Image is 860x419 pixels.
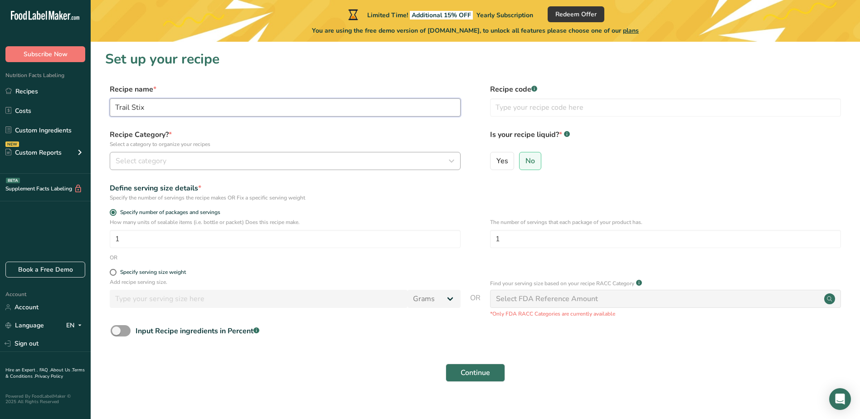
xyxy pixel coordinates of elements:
[50,367,72,373] a: About Us .
[110,183,461,194] div: Define serving size details
[5,148,62,157] div: Custom Reports
[410,11,473,19] span: Additional 15% OFF
[66,320,85,331] div: EN
[5,367,38,373] a: Hire an Expert .
[476,11,533,19] span: Yearly Subscription
[5,317,44,333] a: Language
[446,364,505,382] button: Continue
[490,218,841,226] p: The number of servings that each package of your product has.
[829,388,851,410] div: Open Intercom Messenger
[110,194,461,202] div: Specify the number of servings the recipe makes OR Fix a specific serving weight
[35,373,63,380] a: Privacy Policy
[623,26,639,35] span: plans
[110,290,408,308] input: Type your serving size here
[490,310,841,318] p: *Only FDA RACC Categories are currently available
[312,26,639,35] span: You are using the free demo version of [DOMAIN_NAME], to unlock all features please choose one of...
[110,140,461,148] p: Select a category to organize your recipes
[5,367,85,380] a: Terms & Conditions .
[110,129,461,148] label: Recipe Category?
[496,156,508,166] span: Yes
[5,394,85,404] div: Powered By FoodLabelMaker © 2025 All Rights Reserved
[136,326,259,336] div: Input Recipe ingredients in Percent
[555,10,597,19] span: Redeem Offer
[525,156,535,166] span: No
[24,49,68,59] span: Subscribe Now
[5,141,19,147] div: NEW
[110,152,461,170] button: Select category
[496,293,598,304] div: Select FDA Reference Amount
[117,209,220,216] span: Specify number of packages and servings
[490,279,634,287] p: Find your serving size based on your recipe RACC Category
[470,292,481,318] span: OR
[490,98,841,117] input: Type your recipe code here
[548,6,604,22] button: Redeem Offer
[39,367,50,373] a: FAQ .
[110,218,461,226] p: How many units of sealable items (i.e. bottle or packet) Does this recipe make.
[490,84,841,95] label: Recipe code
[120,269,186,276] div: Specify serving size weight
[490,129,841,148] label: Is your recipe liquid?
[110,98,461,117] input: Type your recipe name here
[116,156,166,166] span: Select category
[6,178,20,183] div: BETA
[461,367,490,378] span: Continue
[346,9,533,20] div: Limited Time!
[110,84,461,95] label: Recipe name
[5,46,85,62] button: Subscribe Now
[5,262,85,278] a: Book a Free Demo
[105,49,845,69] h1: Set up your recipe
[110,253,117,262] div: OR
[110,278,461,286] p: Add recipe serving size.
